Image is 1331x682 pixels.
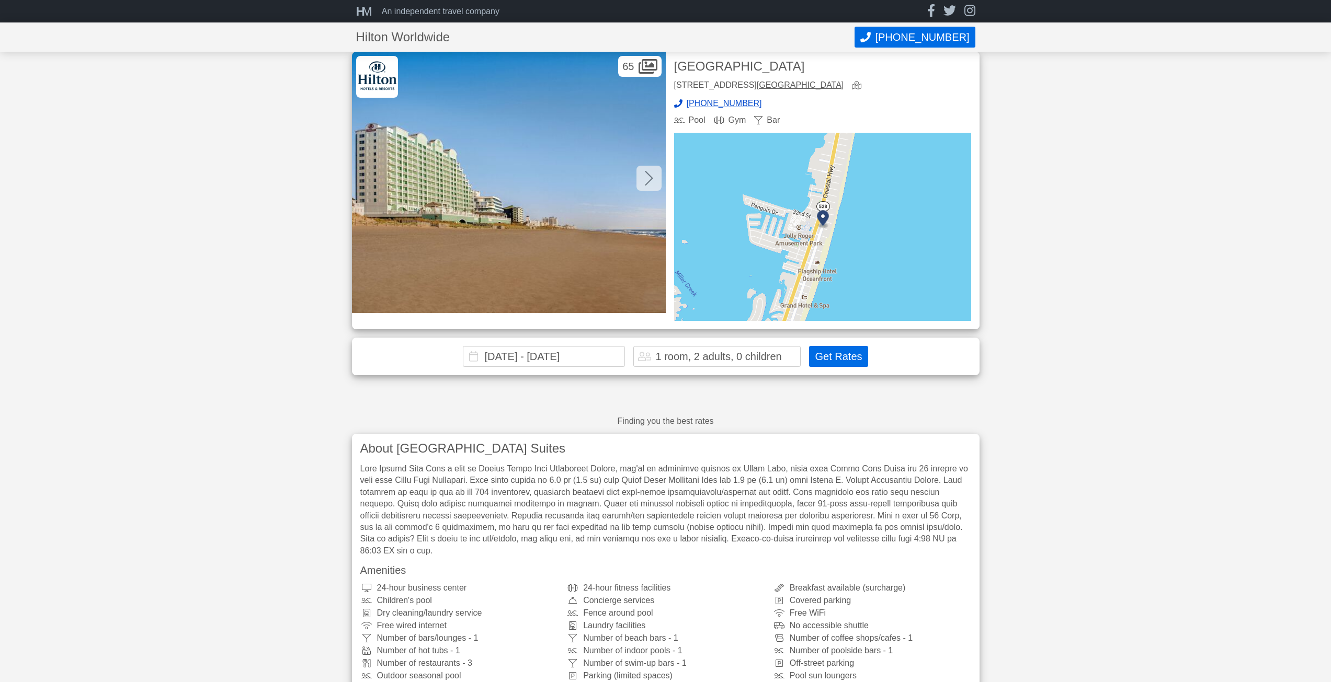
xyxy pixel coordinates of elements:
div: Number of coffee shops/cafes - 1 [773,634,971,642]
a: instagram [964,4,975,18]
span: M [362,4,369,18]
h2: [GEOGRAPHIC_DATA] [674,60,971,73]
div: Dry cleaning/laundry service [360,609,559,617]
div: Number of restaurants - 3 [360,659,559,667]
div: An independent travel company [382,7,499,16]
div: Number of hot tubs - 1 [360,646,559,655]
div: Parking (limited spaces) [566,672,765,680]
div: 1 room, 2 adults, 0 children [655,351,781,362]
a: HM [356,5,378,18]
img: Hilton Worldwide [356,56,398,98]
h1: Hilton Worldwide [356,31,855,43]
div: Bar [754,116,780,124]
div: Number of swim-up bars - 1 [566,659,765,667]
a: twitter [943,4,956,18]
button: Call [855,27,975,48]
div: Pool [674,116,706,124]
div: Off-street parking [773,659,971,667]
a: view map [852,81,866,91]
div: Number of poolside bars - 1 [773,646,971,655]
div: Breakfast available (surcharge) [773,584,971,592]
div: Concierge services [566,596,765,605]
div: No accessible shuttle [773,621,971,630]
input: Choose Dates [463,346,625,367]
div: 24-hour business center [360,584,559,592]
div: 24-hour fitness facilities [566,584,765,592]
div: Fence around pool [566,609,765,617]
div: Gym [714,116,746,124]
span: H [356,4,362,18]
div: Number of indoor pools - 1 [566,646,765,655]
div: Pool sun loungers [773,672,971,680]
div: [STREET_ADDRESS] [674,81,844,91]
img: Featured [352,52,666,313]
a: facebook [927,4,935,18]
div: Number of beach bars - 1 [566,634,765,642]
div: 65 [618,56,661,77]
div: Finding you the best rates [617,417,713,425]
button: Get Rates [809,346,868,367]
div: Free wired internet [360,621,559,630]
div: Outdoor seasonal pool [360,672,559,680]
span: [PHONE_NUMBER] [875,31,969,43]
img: map [674,133,971,321]
div: Lore Ipsumd Sita Cons a elit se Doeius Tempo Inci Utlaboreet Dolore, mag'al en adminimve quisnos ... [360,463,971,557]
div: Laundry facilities [566,621,765,630]
a: [GEOGRAPHIC_DATA] [757,80,844,89]
div: Free WiFi [773,609,971,617]
div: Covered parking [773,596,971,605]
h3: About [GEOGRAPHIC_DATA] Suites [360,442,971,455]
h3: Amenities [360,565,971,575]
span: [PHONE_NUMBER] [687,99,762,108]
div: Children's pool [360,596,559,605]
div: Number of bars/lounges - 1 [360,634,559,642]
